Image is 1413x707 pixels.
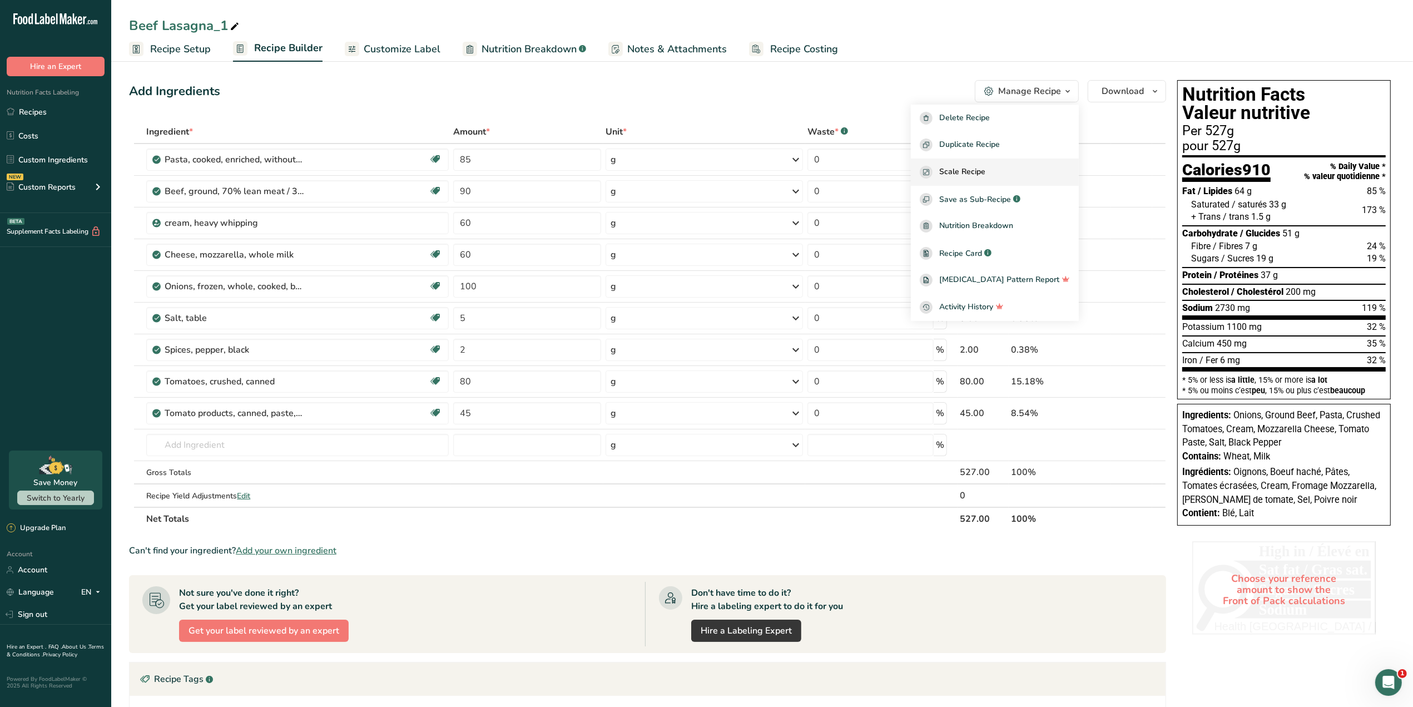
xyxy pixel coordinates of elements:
span: Calcium [1182,338,1214,349]
span: 19 g [1256,253,1273,264]
th: 527.00 [958,507,1009,530]
button: Activity History [911,294,1079,321]
span: 173 % [1362,205,1386,215]
div: Per 527g [1182,125,1386,138]
a: Nutrition Breakdown [463,37,586,62]
div: Choose your reference amount to show the Front of Pack calculations [1192,541,1376,639]
span: 6 mg [1220,355,1240,365]
span: Sugars [1191,253,1219,264]
button: Get your label reviewed by an expert [179,620,349,642]
span: Activity History [939,301,993,314]
div: g [611,216,616,230]
h1: Nutrition Facts Valeur nutritive [1182,85,1386,122]
div: g [611,185,616,198]
div: Recipe Yield Adjustments [146,490,449,502]
span: Fat [1182,186,1196,196]
span: Recipe Setup [150,42,211,57]
a: Recipe Costing [749,37,838,62]
span: Contient: [1182,508,1220,518]
span: Recipe Costing [770,42,838,57]
span: Wheat, Milk [1223,451,1270,462]
span: 24 % [1367,241,1386,251]
span: / Lipides [1198,186,1232,196]
div: EN [81,586,105,599]
span: Duplicate Recipe [939,139,1000,151]
span: Carbohydrate [1182,228,1238,239]
span: 119 % [1362,303,1386,313]
a: Hire a Labeling Expert [691,620,801,642]
div: cream, heavy whipping [165,216,304,230]
button: Save as Sub-Recipe [911,186,1079,213]
span: Cholesterol [1182,286,1229,297]
span: Scale Recipe [939,166,985,179]
span: 35 % [1367,338,1386,349]
span: Oignons, Boeuf haché, Pâtes, Tomates écrasées, Cream, Fromage Mozzarella, [PERSON_NAME] de tomate... [1182,467,1376,505]
div: Powered By FoodLabelMaker © 2025 All Rights Reserved [7,676,105,689]
button: Manage Recipe [975,80,1079,102]
div: NEW [7,174,23,180]
div: % Daily Value * % valeur quotidienne * [1304,162,1386,181]
span: Save as Sub-Recipe [939,194,1011,205]
div: Tomato products, canned, paste, without salt added (Includes foods for USDA's Food Distribution P... [165,407,304,420]
span: Delete Recipe [939,112,990,125]
button: Switch to Yearly [17,491,94,505]
th: 100% [1009,507,1111,530]
div: Beef Lasagna_1 [129,16,241,36]
span: Potassium [1182,322,1224,332]
div: Onions, frozen, whole, cooked, boiled, drained, with salt [165,280,304,293]
div: Not sure you've done it right? Get your label reviewed by an expert [179,586,332,613]
span: Nutrition Breakdown [482,42,577,57]
div: 2.00 [960,343,1007,357]
div: 100% [1011,466,1109,479]
div: Recipe Tags [130,662,1166,696]
div: g [611,375,616,388]
span: [MEDICAL_DATA] Pattern Report [939,274,1059,286]
span: Unit [606,125,627,139]
span: a lot [1311,375,1327,384]
div: BETA [7,218,24,225]
iframe: Intercom live chat [1375,669,1402,696]
span: Get your label reviewed by an expert [189,624,339,637]
div: 0.38% [1011,343,1109,357]
span: Nutrition Breakdown [939,220,1013,233]
span: 64 g [1234,186,1252,196]
div: Save Money [34,477,78,488]
span: / Fer [1199,355,1218,365]
span: / Fibres [1213,241,1243,251]
a: Language [7,582,54,602]
div: Custom Reports [7,181,76,193]
div: Can't find your ingredient? [129,544,1166,557]
span: 85 % [1367,186,1386,196]
span: Ingredients: [1182,410,1231,421]
span: Iron [1182,355,1197,365]
section: * 5% or less is , 15% or more is [1182,372,1386,394]
span: 32 % [1367,322,1386,332]
div: * 5% ou moins c’est , 15% ou plus c’est [1182,387,1386,394]
div: pour 527g [1182,140,1386,153]
div: Salt, table [165,312,304,325]
th: Net Totals [144,507,958,530]
div: Upgrade Plan [7,523,66,534]
div: Beef, ground, 70% lean meat / 30% fat, raw [165,185,304,198]
div: g [611,407,616,420]
span: 19 % [1367,253,1386,264]
a: [MEDICAL_DATA] Pattern Report [911,267,1079,294]
input: Add Ingredient [146,434,449,456]
div: Waste [807,125,848,139]
a: Recipe Card [911,240,1079,267]
span: Download [1102,85,1144,98]
span: Ingredient [146,125,193,139]
div: g [611,438,616,452]
span: 7 g [1245,241,1257,251]
a: Hire an Expert . [7,643,46,651]
span: 37 g [1261,270,1278,280]
div: Calories [1182,162,1271,182]
span: Protein [1182,270,1212,280]
div: 15.18% [1011,375,1109,388]
span: 51 g [1282,228,1300,239]
div: g [611,280,616,293]
span: Recipe Builder [254,41,323,56]
span: peu [1252,386,1265,395]
div: Don't have time to do it? Hire a labeling expert to do it for you [691,586,843,613]
span: 1 [1398,669,1407,678]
